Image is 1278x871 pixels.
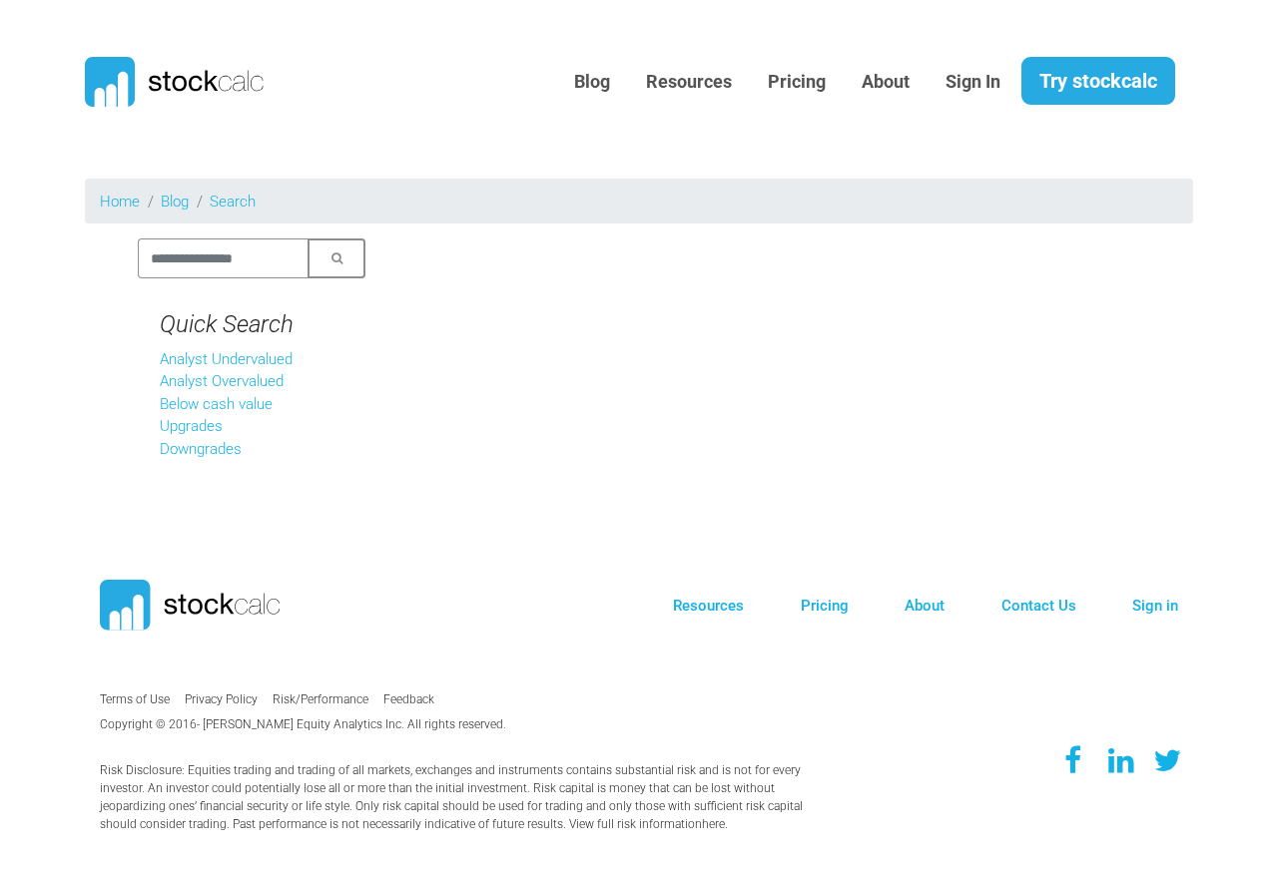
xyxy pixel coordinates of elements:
a: About [905,597,945,615]
a: Terms of Use [100,692,170,706]
a: Contact Us [1001,597,1076,615]
a: Feedback [383,692,434,706]
a: Resources [673,597,744,615]
a: Risk/Performance [273,692,368,706]
p: Risk Disclosure: Equities trading and trading of all markets, exchanges and instruments contains ... [100,761,809,833]
a: Home [100,193,140,211]
p: Copyright © 2016- [PERSON_NAME] Equity Analytics Inc. All rights reserved. [100,715,532,733]
a: Search [210,193,256,211]
nav: breadcrumb [85,179,1193,223]
a: Try stockcalc [1021,57,1175,105]
a: Blog [161,193,189,211]
h4: Quick Search [160,310,343,339]
a: Below cash value [160,395,273,413]
a: Resources [631,58,747,107]
a: Downgrades [160,440,242,458]
a: Blog [559,58,625,107]
a: Pricing [801,597,849,615]
a: Sign In [931,58,1015,107]
a: Pricing [753,58,841,107]
a: Sign in [1132,597,1178,615]
a: Upgrades [160,417,223,435]
a: Privacy Policy [185,692,258,706]
a: Analyst Overvalued [160,372,284,390]
a: here [702,817,725,831]
a: Analyst Undervalued [160,350,293,368]
a: About [847,58,925,107]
